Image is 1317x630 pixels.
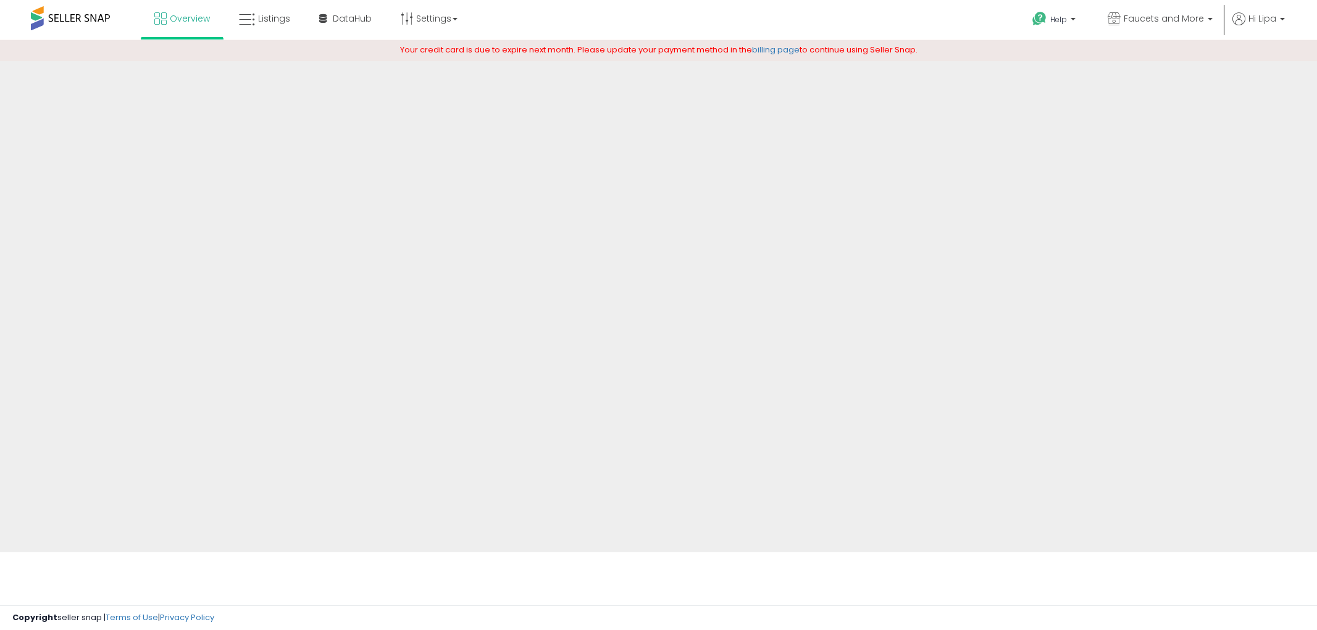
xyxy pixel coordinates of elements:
[1032,11,1047,27] i: Get Help
[258,12,290,25] span: Listings
[170,12,210,25] span: Overview
[752,44,800,56] a: billing page
[400,44,918,56] span: Your credit card is due to expire next month. Please update your payment method in the to continu...
[1232,12,1285,40] a: Hi Lipa
[333,12,372,25] span: DataHub
[1022,2,1088,40] a: Help
[1124,12,1204,25] span: Faucets and More
[1248,12,1276,25] span: Hi Lipa
[1050,14,1067,25] span: Help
